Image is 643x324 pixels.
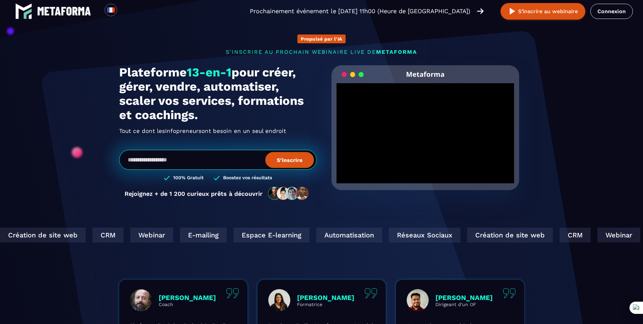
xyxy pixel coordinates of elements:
[590,4,633,19] a: Connexion
[301,36,342,42] p: Propulsé par l'IA
[119,65,317,122] h1: Plateforme pour créer, gérer, vendre, automatiser, scaler vos services, formations et coachings.
[435,294,493,302] p: [PERSON_NAME]
[165,125,202,136] span: Infopreneurs
[179,228,225,242] div: E-mailing
[387,228,459,242] div: Réseaux Sociaux
[173,175,204,181] h3: 100% Gratuit
[342,71,364,78] img: loading
[130,289,152,311] img: profile
[503,288,516,298] img: quote
[119,49,524,55] p: s'inscrire au prochain webinaire live de
[596,228,639,242] div: Webinar
[406,65,445,83] h2: Metaforma
[223,175,272,181] h3: Boostez vos résultats
[159,294,216,302] p: [PERSON_NAME]
[315,228,381,242] div: Automatisation
[266,186,311,201] img: community-people
[125,190,263,197] p: Rejoignez + de 1 200 curieux prêts à découvrir
[107,6,115,14] img: fr
[508,7,516,16] img: play
[226,288,239,298] img: quote
[435,302,493,307] p: Dirigeant d'un OF
[407,289,429,311] img: profile
[376,49,417,55] span: METAFORMA
[37,7,91,16] img: logo
[501,3,585,20] button: S’inscrire au webinaire
[265,152,314,168] button: S’inscrire
[365,288,377,298] img: quote
[117,4,134,19] div: Search for option
[15,3,32,20] img: logo
[187,65,232,79] span: 13-en-1
[250,6,470,16] p: Prochainement événement le [DATE] 11h00 (Heure de [GEOGRAPHIC_DATA])
[477,7,484,15] img: arrow-right
[214,175,220,181] img: checked
[297,294,354,302] p: [PERSON_NAME]
[558,228,589,242] div: CRM
[268,289,290,311] img: profile
[123,7,128,15] input: Search for option
[164,175,170,181] img: checked
[91,228,122,242] div: CRM
[232,228,308,242] div: Espace E-learning
[159,302,216,307] p: Coach
[466,228,552,242] div: Création de site web
[297,302,354,307] p: Formatrice
[119,125,317,136] h2: Tout ce dont les ont besoin en un seul endroit
[129,228,172,242] div: Webinar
